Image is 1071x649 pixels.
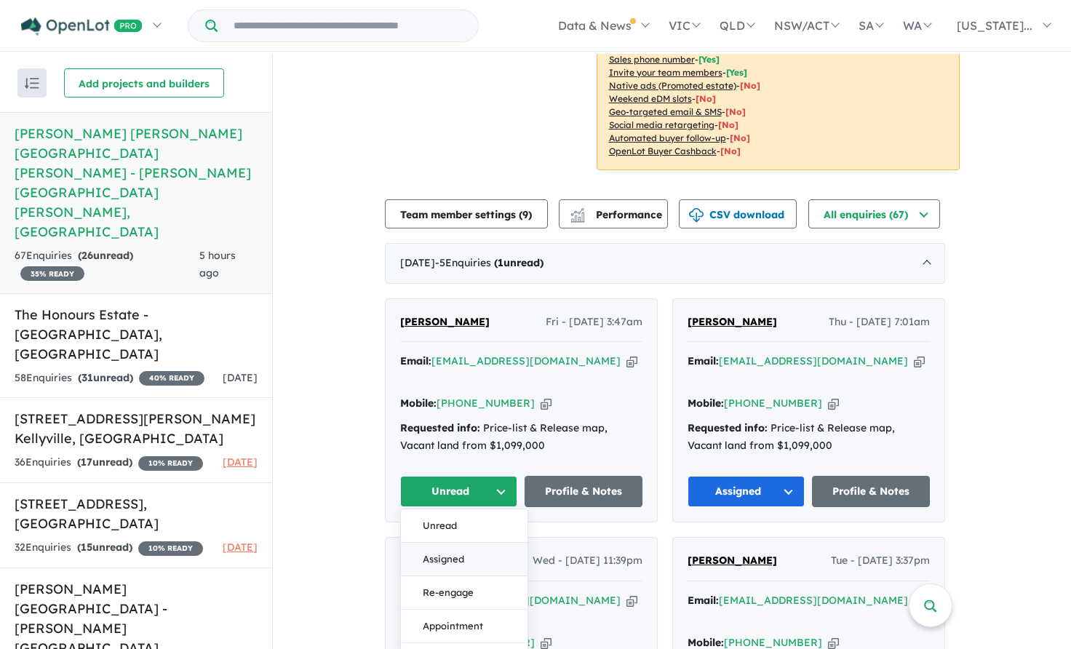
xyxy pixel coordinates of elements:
span: [No] [720,146,741,156]
h5: [PERSON_NAME] [PERSON_NAME][GEOGRAPHIC_DATA][PERSON_NAME] - [PERSON_NAME][GEOGRAPHIC_DATA][PERSON... [15,124,258,242]
span: - 5 Enquir ies [435,256,544,269]
u: Invite your team members [609,67,722,78]
button: Copy [914,354,925,369]
div: Price-list & Release map, Vacant land from $1,099,000 [400,420,642,455]
a: [EMAIL_ADDRESS][DOMAIN_NAME] [719,594,908,607]
img: Openlot PRO Logo White [21,17,143,36]
strong: Mobile: [688,397,724,410]
span: [ Yes ] [726,67,747,78]
span: 15 [81,541,92,554]
img: line-chart.svg [570,208,584,216]
strong: Email: [688,594,719,607]
strong: Mobile: [688,636,724,649]
strong: ( unread) [78,371,133,384]
a: [PHONE_NUMBER] [437,636,535,649]
span: [PERSON_NAME] [688,315,777,328]
button: Copy [541,396,552,411]
span: 10 % READY [138,541,203,556]
strong: Mobile: [400,397,437,410]
span: 10 % READY [138,456,203,471]
u: Social media retargeting [609,119,714,130]
button: Unread [400,476,518,507]
button: Assigned [401,543,527,576]
a: [PERSON_NAME] [688,314,777,331]
strong: ( unread) [78,249,133,262]
a: [PHONE_NUMBER] [437,397,535,410]
span: Fri - [DATE] 3:47am [546,314,642,331]
strong: Requested info: [688,421,768,434]
span: [PERSON_NAME] [400,315,490,328]
img: download icon [689,208,704,223]
u: Automated buyer follow-up [609,132,726,143]
span: 26 [81,249,93,262]
input: Try estate name, suburb, builder or developer [220,10,475,41]
div: 58 Enquir ies [15,370,204,387]
a: Profile & Notes [525,476,642,507]
span: 40 % READY [139,371,204,386]
span: 31 [81,371,93,384]
div: 67 Enquir ies [15,247,199,282]
a: [PHONE_NUMBER] [724,636,822,649]
h5: [STREET_ADDRESS] , [GEOGRAPHIC_DATA] [15,494,258,533]
button: Re-engage [401,576,527,610]
span: 17 [81,455,92,469]
span: [DATE] [223,541,258,554]
button: Unread [401,509,527,543]
u: Native ads (Promoted estate) [609,80,736,91]
h5: The Honours Estate - [GEOGRAPHIC_DATA] , [GEOGRAPHIC_DATA] [15,305,258,364]
u: Weekend eDM slots [609,93,692,104]
a: [EMAIL_ADDRESS][DOMAIN_NAME] [431,594,621,607]
button: Add projects and builders [64,68,224,97]
u: Sales phone number [609,54,695,65]
span: Tue - [DATE] 3:37pm [831,552,930,570]
button: Assigned [688,476,805,507]
a: [EMAIL_ADDRESS][DOMAIN_NAME] [431,354,621,367]
span: [DATE] [223,371,258,384]
button: Copy [828,396,839,411]
button: Appointment [401,610,527,643]
a: [PHONE_NUMBER] [724,397,822,410]
span: 35 % READY [20,266,84,281]
span: [No] [730,132,750,143]
strong: ( unread) [494,256,544,269]
div: [DATE] [385,243,945,284]
img: sort.svg [25,78,39,89]
span: [ Yes ] [698,54,720,65]
span: [No] [718,119,738,130]
span: 1 [498,256,503,269]
strong: Requested info: [400,421,480,434]
button: Copy [626,354,637,369]
span: [No] [696,93,716,104]
span: Wed - [DATE] 11:39pm [533,552,642,570]
a: [PERSON_NAME] [400,314,490,331]
div: 36 Enquir ies [15,454,203,471]
u: OpenLot Buyer Cashback [609,146,717,156]
button: Copy [626,593,637,608]
strong: ( unread) [77,541,132,554]
span: Thu - [DATE] 7:01am [829,314,930,331]
button: All enquiries (67) [808,199,940,228]
a: Profile & Notes [812,476,930,507]
button: Team member settings (9) [385,199,548,228]
span: [PERSON_NAME] [688,554,777,567]
a: [PERSON_NAME] [688,552,777,570]
span: [No] [725,106,746,117]
span: [US_STATE]... [957,18,1032,33]
div: 32 Enquir ies [15,539,203,557]
span: [DATE] [223,455,258,469]
span: 5 hours ago [199,249,236,279]
u: Geo-targeted email & SMS [609,106,722,117]
div: Price-list & Release map, Vacant land from $1,099,000 [688,420,930,455]
span: Performance [573,208,662,221]
a: [EMAIL_ADDRESS][DOMAIN_NAME] [719,354,908,367]
strong: Email: [688,354,719,367]
img: bar-chart.svg [570,212,585,222]
button: CSV download [679,199,797,228]
strong: ( unread) [77,455,132,469]
strong: Email: [400,354,431,367]
span: 9 [522,208,528,221]
span: [No] [740,80,760,91]
button: Performance [559,199,668,228]
h5: [STREET_ADDRESS][PERSON_NAME] Kellyville , [GEOGRAPHIC_DATA] [15,409,258,448]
